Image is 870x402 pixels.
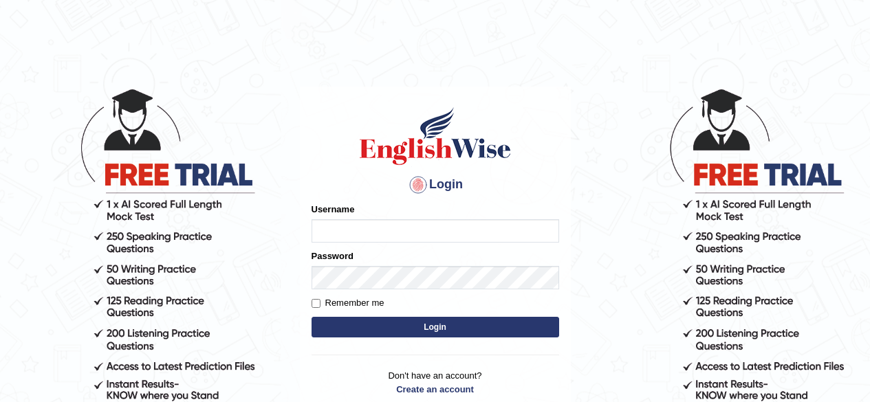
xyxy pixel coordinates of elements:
[312,296,384,310] label: Remember me
[312,174,559,196] h4: Login
[357,105,514,167] img: Logo of English Wise sign in for intelligent practice with AI
[312,383,559,396] a: Create an account
[312,203,355,216] label: Username
[312,299,320,308] input: Remember me
[312,317,559,337] button: Login
[312,249,354,263] label: Password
